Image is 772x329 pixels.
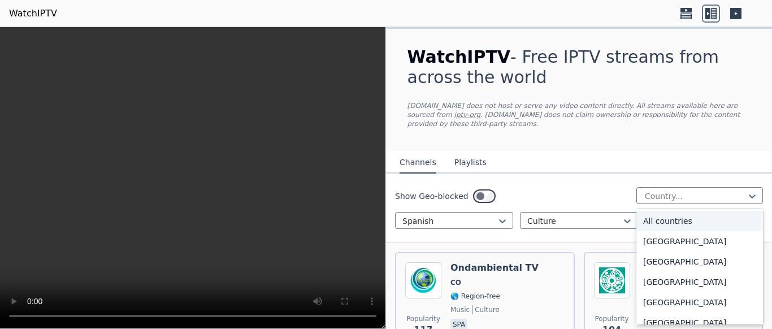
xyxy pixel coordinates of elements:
[400,152,436,174] button: Channels
[406,314,440,323] span: Popularity
[450,262,539,274] h6: Ondambiental TV
[636,252,763,272] div: [GEOGRAPHIC_DATA]
[594,262,630,298] img: Presumiendo Mexico
[405,262,441,298] img: Ondambiental TV
[407,47,511,67] span: WatchIPTV
[395,191,469,202] label: Show Geo-blocked
[450,292,500,301] span: 🌎 Region-free
[407,47,751,88] h1: - Free IPTV streams from across the world
[450,278,461,287] span: CO
[636,211,763,231] div: All countries
[450,305,470,314] span: music
[454,152,487,174] button: Playlists
[472,305,500,314] span: culture
[636,272,763,292] div: [GEOGRAPHIC_DATA]
[636,231,763,252] div: [GEOGRAPHIC_DATA]
[636,292,763,313] div: [GEOGRAPHIC_DATA]
[407,101,751,128] p: [DOMAIN_NAME] does not host or serve any video content directly. All streams available here are s...
[595,314,628,323] span: Popularity
[454,111,481,119] a: iptv-org
[9,7,57,20] a: WatchIPTV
